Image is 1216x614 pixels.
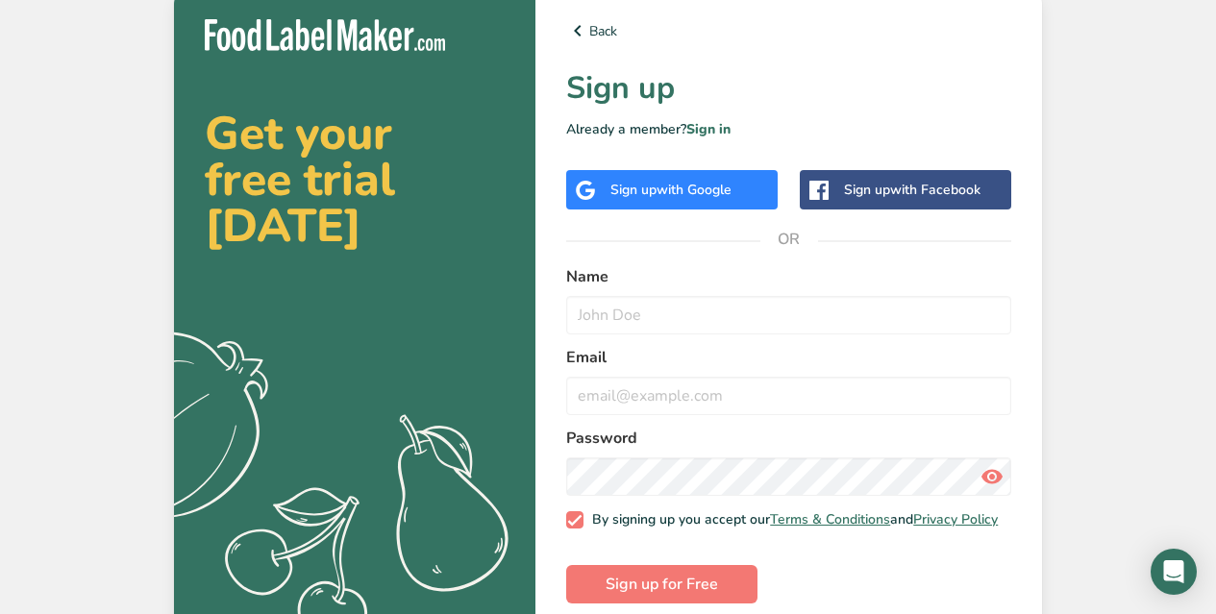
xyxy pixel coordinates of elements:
div: Sign up [610,180,732,200]
button: Sign up for Free [566,565,757,603]
a: Sign in [686,120,731,138]
span: Sign up for Free [606,573,718,596]
label: Email [566,346,1011,369]
label: Name [566,265,1011,288]
p: Already a member? [566,119,1011,139]
a: Terms & Conditions [770,510,890,528]
a: Back [566,19,1011,42]
span: with Facebook [890,181,980,199]
h2: Get your free trial [DATE] [205,111,505,249]
h1: Sign up [566,65,1011,111]
a: Privacy Policy [913,510,998,528]
img: Food Label Maker [205,19,445,51]
div: Sign up [844,180,980,200]
span: OR [760,210,818,268]
span: with Google [657,181,732,199]
input: email@example.com [566,377,1011,415]
input: John Doe [566,296,1011,334]
label: Password [566,427,1011,450]
span: By signing up you accept our and [583,511,999,528]
div: Open Intercom Messenger [1151,549,1197,595]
